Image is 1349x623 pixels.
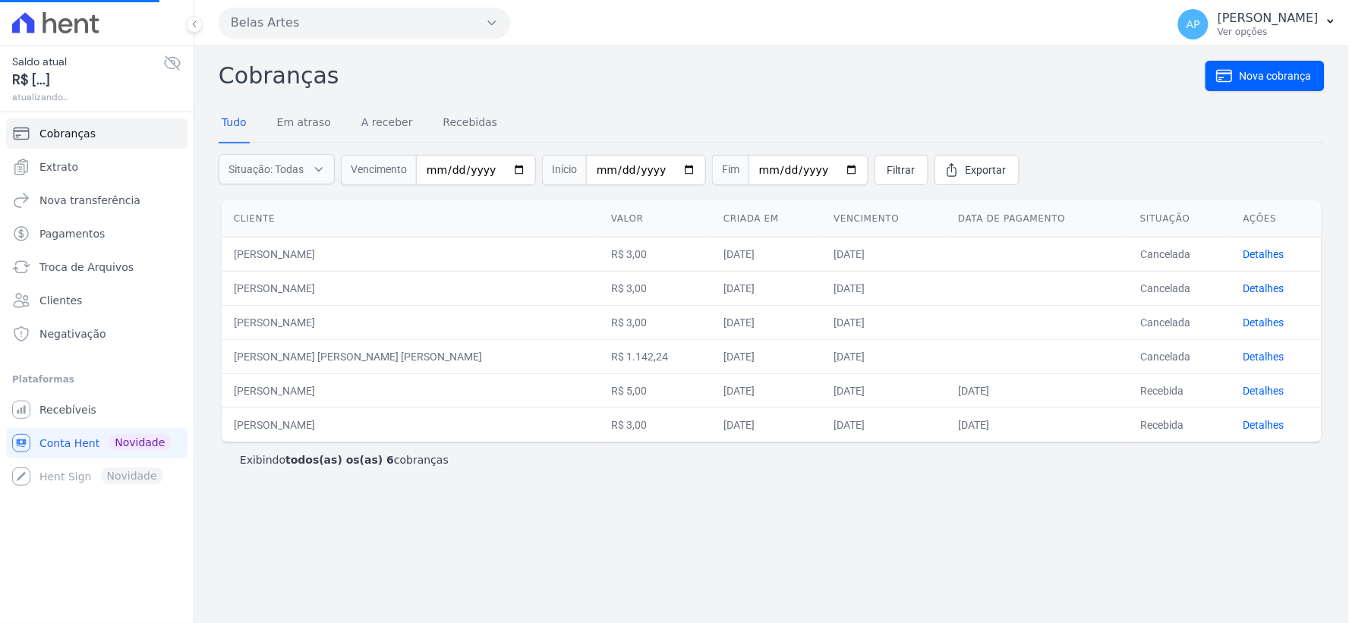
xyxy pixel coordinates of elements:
a: Recebíveis [6,395,188,425]
td: [DATE] [711,373,821,407]
span: Saldo atual [12,54,163,70]
td: R$ 3,00 [599,407,711,442]
td: [DATE] [821,305,946,339]
span: Nova transferência [39,193,140,208]
a: Detalhes [1243,248,1284,260]
td: [DATE] [711,305,821,339]
td: R$ 5,00 [599,373,711,407]
span: Recebíveis [39,402,96,417]
th: Data de pagamento [946,200,1128,238]
a: Em atraso [274,104,334,143]
a: Detalhes [1243,385,1284,397]
a: Detalhes [1243,351,1284,363]
td: [DATE] [821,339,946,373]
td: [DATE] [711,237,821,271]
a: Filtrar [875,155,928,185]
a: Exportar [935,155,1020,185]
button: AP [PERSON_NAME] Ver opções [1166,3,1349,46]
td: Recebida [1128,407,1231,442]
td: [PERSON_NAME] [PERSON_NAME] [PERSON_NAME] [222,339,599,373]
td: Cancelada [1128,339,1231,373]
th: Vencimento [821,200,946,238]
span: Novidade [109,434,171,451]
a: Troca de Arquivos [6,252,188,282]
span: Extrato [39,159,78,175]
p: Ver opções [1218,26,1319,38]
span: Negativação [39,326,106,341]
td: [DATE] [711,407,821,442]
a: Tudo [219,104,250,143]
td: R$ 1.142,24 [599,339,711,373]
span: AP [1187,19,1200,30]
td: [DATE] [821,407,946,442]
td: [DATE] [711,271,821,305]
td: [PERSON_NAME] [222,373,599,407]
span: R$ [...] [12,70,163,90]
td: [DATE] [821,271,946,305]
td: Cancelada [1128,237,1231,271]
span: Início [542,155,586,185]
span: Exportar [966,162,1007,178]
button: Belas Artes [219,8,510,38]
td: Recebida [1128,373,1231,407]
a: A receber [358,104,416,143]
td: R$ 3,00 [599,271,711,305]
td: Cancelada [1128,305,1231,339]
button: Situação: Todas [219,154,335,184]
span: Filtrar [887,162,916,178]
a: Cobranças [6,118,188,149]
a: Detalhes [1243,419,1284,431]
th: Cliente [222,200,599,238]
p: Exibindo cobranças [240,452,449,467]
th: Situação [1128,200,1231,238]
div: Plataformas [12,370,181,389]
th: Criada em [711,200,821,238]
th: Valor [599,200,711,238]
td: [PERSON_NAME] [222,271,599,305]
td: [DATE] [711,339,821,373]
span: Nova cobrança [1240,68,1312,83]
td: [PERSON_NAME] [222,407,599,442]
h2: Cobranças [219,58,1206,93]
td: [DATE] [821,373,946,407]
td: [DATE] [821,237,946,271]
td: R$ 3,00 [599,237,711,271]
span: Troca de Arquivos [39,260,134,275]
a: Clientes [6,285,188,316]
span: Fim [712,155,749,185]
span: Cobranças [39,126,96,141]
span: Situação: Todas [229,162,304,177]
a: Recebidas [440,104,501,143]
span: Vencimento [341,155,416,185]
span: Clientes [39,293,82,308]
td: [PERSON_NAME] [222,237,599,271]
td: R$ 3,00 [599,305,711,339]
a: Detalhes [1243,316,1284,329]
a: Nova cobrança [1206,61,1325,91]
b: todos(as) os(as) 6 [285,454,394,466]
span: Conta Hent [39,436,99,451]
a: Conta Hent Novidade [6,428,188,458]
a: Extrato [6,152,188,182]
span: Pagamentos [39,226,105,241]
td: [PERSON_NAME] [222,305,599,339]
a: Negativação [6,319,188,349]
p: [PERSON_NAME] [1218,11,1319,26]
a: Pagamentos [6,219,188,249]
span: atualizando... [12,90,163,104]
td: [DATE] [946,407,1128,442]
a: Nova transferência [6,185,188,216]
a: Detalhes [1243,282,1284,294]
td: [DATE] [946,373,1128,407]
td: Cancelada [1128,271,1231,305]
th: Ações [1231,200,1322,238]
nav: Sidebar [12,118,181,492]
